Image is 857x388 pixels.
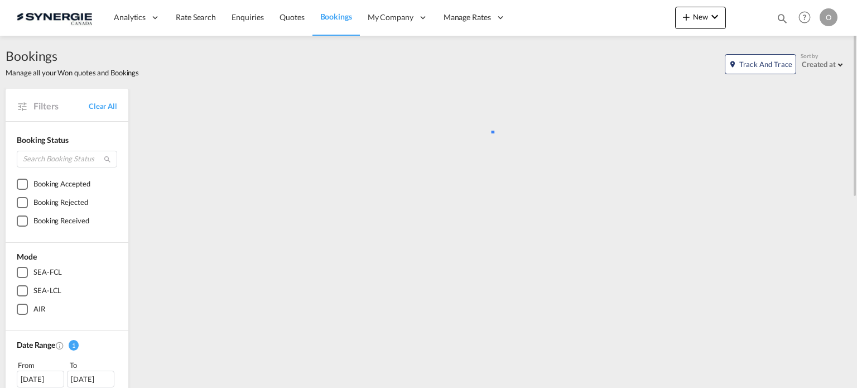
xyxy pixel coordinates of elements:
md-icon: icon-magnify [776,12,788,25]
div: Booking Rejected [33,197,88,208]
img: 1f56c880d42311ef80fc7dca854c8e59.png [17,5,92,30]
span: Date Range [17,340,55,349]
span: Manage Rates [444,12,491,23]
div: To [69,360,118,371]
div: O [820,8,837,26]
md-checkbox: SEA-FCL [17,267,117,278]
div: Help [795,8,820,28]
md-icon: icon-chevron-down [708,10,721,23]
md-icon: Created On [55,341,64,350]
span: 1 [69,340,79,351]
span: Mode [17,252,37,261]
div: AIR [33,304,45,315]
md-icon: icon-map-marker [729,60,736,68]
button: icon-map-markerTrack and Trace [725,54,796,74]
div: From [17,360,66,371]
span: Bookings [6,47,139,65]
span: Help [795,8,814,27]
md-checkbox: SEA-LCL [17,285,117,296]
button: icon-plus 400-fgNewicon-chevron-down [675,7,726,29]
div: icon-magnify [776,12,788,29]
span: Quotes [280,12,304,22]
span: Manage all your Won quotes and Bookings [6,68,139,78]
span: My Company [368,12,413,23]
span: From To [DATE][DATE] [17,360,117,387]
div: [DATE] [67,371,114,387]
span: Enquiries [232,12,264,22]
input: Search Booking Status [17,151,117,167]
span: New [680,12,721,21]
md-checkbox: AIR [17,304,117,315]
span: Rate Search [176,12,216,22]
span: Analytics [114,12,146,23]
span: Bookings [320,12,352,21]
div: [DATE] [17,371,64,387]
md-icon: icon-magnify [103,155,112,164]
div: Created at [802,60,836,69]
div: SEA-LCL [33,285,61,296]
div: Booking Status [17,135,117,146]
md-icon: icon-plus 400-fg [680,10,693,23]
div: Booking Accepted [33,179,90,190]
a: Clear All [89,101,117,111]
div: SEA-FCL [33,267,62,278]
span: Booking Status [17,135,69,145]
div: Booking Received [33,215,89,227]
span: Filters [33,100,89,112]
span: Sort by [801,52,818,60]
